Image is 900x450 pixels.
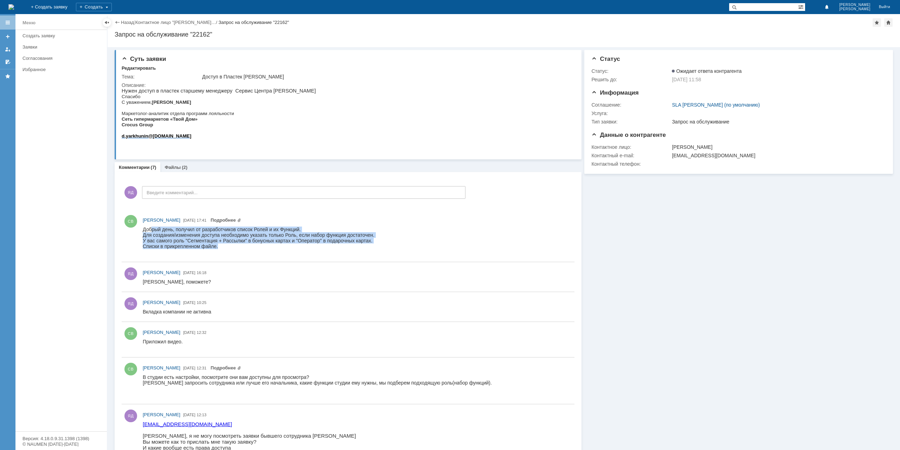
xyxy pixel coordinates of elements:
[22,56,103,61] div: Согласования
[591,56,620,62] span: Статус
[20,53,105,64] a: Согласования
[143,365,180,370] span: [PERSON_NAME]
[119,165,150,170] a: Комментарии
[197,413,207,417] span: 12:13
[591,161,670,167] div: Контактный телефон:
[121,20,134,25] a: Назад
[143,270,180,275] span: [PERSON_NAME]
[672,153,881,158] div: [EMAIL_ADDRESS][DOMAIN_NAME]
[165,165,181,170] a: Файлы
[197,300,207,305] span: 10:25
[143,412,180,417] span: [PERSON_NAME]
[672,77,701,82] span: [DATE] 11:58
[2,31,13,42] a: Создать заявку
[672,119,881,125] div: Запрос на обслуживание
[591,132,666,138] span: Данные о контрагенте
[183,330,195,335] span: [DATE]
[839,3,870,7] span: [PERSON_NAME]
[591,119,670,125] div: Тип заявки:
[143,330,180,335] span: [PERSON_NAME]
[76,3,112,11] div: Создать
[591,144,670,150] div: Контактное лицо:
[197,366,207,370] span: 12:31
[22,67,95,72] div: Избранное
[798,3,805,10] span: Расширенный поиск
[20,30,105,41] a: Создать заявку
[143,217,180,223] span: [PERSON_NAME]
[122,74,201,80] div: Тема:
[151,165,156,170] div: (7)
[183,300,195,305] span: [DATE]
[591,68,670,74] div: Статус:
[20,42,105,52] a: Заявки
[183,271,195,275] span: [DATE]
[183,218,195,222] span: [DATE]
[197,218,207,222] span: 17:41
[135,20,219,25] div: /
[22,33,103,38] div: Создать заявку
[30,12,70,17] b: [PERSON_NAME]
[8,4,14,10] a: Перейти на домашнюю страницу
[22,19,36,27] div: Меню
[22,442,100,446] div: © NAUMEN [DATE]-[DATE]
[183,413,195,417] span: [DATE]
[183,366,195,370] span: [DATE]
[672,144,881,150] div: [PERSON_NAME]
[591,77,670,82] div: Решить до:
[2,44,13,55] a: Мои заявки
[115,31,893,38] div: Запрос на обслуживание "22162"
[182,165,187,170] div: (2)
[22,44,103,50] div: Заявки
[202,74,570,80] div: Доступ в Пластек [PERSON_NAME]
[143,300,180,305] span: [PERSON_NAME]
[2,56,13,68] a: Мои согласования
[672,102,760,108] a: SLA [PERSON_NAME] (по умолчанию)
[143,329,180,336] a: [PERSON_NAME]
[143,269,180,276] a: [PERSON_NAME]
[124,186,137,199] span: ЯД
[8,4,14,10] img: logo
[134,19,135,25] div: |
[197,271,207,275] span: 16:18
[591,153,670,158] div: Контактный e-mail:
[591,102,670,108] div: Соглашение:
[591,110,670,116] div: Услуга:
[143,299,180,306] a: [PERSON_NAME]
[122,65,156,71] div: Редактировать
[197,330,207,335] span: 12:32
[873,18,881,27] div: Добавить в избранное
[122,56,166,62] span: Суть заявки
[122,82,571,88] div: Описание:
[143,411,180,418] a: [PERSON_NAME]
[672,68,741,74] span: Ожидает ответа контрагента
[22,436,100,441] div: Версия: 4.18.0.9.31.1398 (1398)
[143,217,180,224] a: [PERSON_NAME]
[103,18,111,27] div: Скрыть меню
[211,217,241,223] a: Прикреплены файлы: Список ролей в студии ТвойДом).xlsx
[18,34,32,39] span: Group
[591,89,638,96] span: Информация
[884,18,893,27] div: Сделать домашней страницей
[143,365,180,372] a: [PERSON_NAME]
[135,20,216,25] a: Контактное лицо "[PERSON_NAME]…
[218,20,289,25] div: Запрос на обслуживание "22162"
[839,7,870,11] span: [PERSON_NAME]
[27,45,70,51] span: @[DOMAIN_NAME]
[211,365,241,370] a: Прикреплены файлы: Video_2025-09-26_122704.wmv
